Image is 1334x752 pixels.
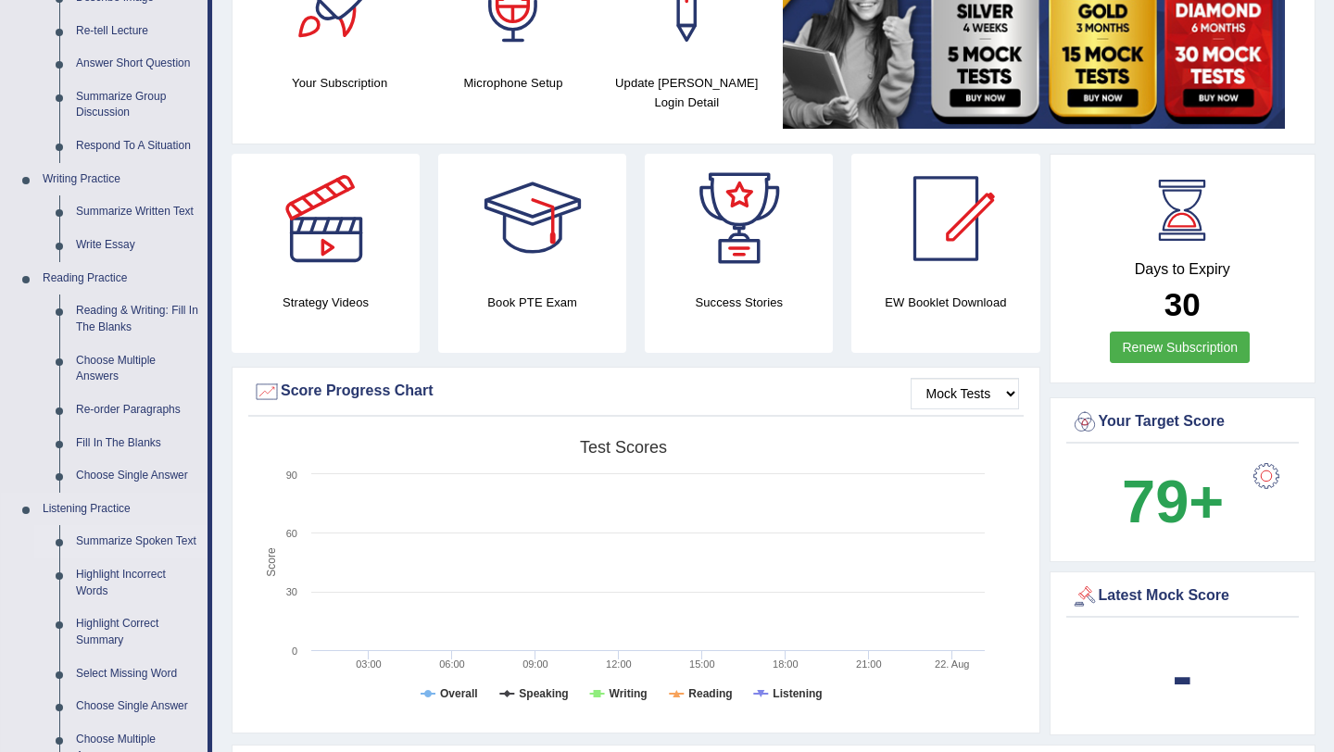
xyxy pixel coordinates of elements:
h4: Your Subscription [262,73,417,93]
a: Highlight Correct Summary [68,608,208,657]
text: 18:00 [773,658,799,670]
a: Select Missing Word [68,658,208,691]
a: Choose Single Answer [68,459,208,493]
a: Summarize Group Discussion [68,81,208,130]
tspan: Score [265,547,278,577]
text: 0 [292,645,297,657]
h4: Book PTE Exam [438,293,626,312]
div: Your Target Score [1071,408,1295,436]
h4: Microphone Setup [435,73,590,93]
text: 06:00 [439,658,465,670]
tspan: Speaking [519,687,568,700]
text: 09:00 [522,658,548,670]
a: Writing Practice [34,163,208,196]
tspan: Reading [688,687,732,700]
h4: Strategy Videos [232,293,420,312]
a: Answer Short Question [68,47,208,81]
div: Latest Mock Score [1071,583,1295,610]
a: Re-order Paragraphs [68,394,208,427]
a: Write Essay [68,229,208,262]
a: Highlight Incorrect Words [68,558,208,608]
text: 03:00 [356,658,382,670]
text: 15:00 [689,658,715,670]
a: Summarize Written Text [68,195,208,229]
tspan: 22. Aug [935,658,969,670]
a: Fill In The Blanks [68,427,208,460]
tspan: Test scores [580,438,667,457]
a: Reading Practice [34,262,208,295]
a: Choose Single Answer [68,690,208,723]
a: Summarize Spoken Text [68,525,208,558]
b: 30 [1164,286,1201,322]
b: - [1172,642,1192,709]
h4: Update [PERSON_NAME] Login Detail [610,73,764,112]
tspan: Writing [610,687,648,700]
a: Respond To A Situation [68,130,208,163]
a: Renew Subscription [1110,332,1250,363]
div: Score Progress Chart [253,378,1019,406]
h4: EW Booklet Download [851,293,1039,312]
text: 30 [286,586,297,597]
h4: Success Stories [645,293,833,312]
tspan: Listening [773,687,822,700]
text: 60 [286,528,297,539]
a: Choose Multiple Answers [68,345,208,394]
h4: Days to Expiry [1071,261,1295,278]
a: Reading & Writing: Fill In The Blanks [68,295,208,344]
b: 79+ [1122,468,1224,535]
text: 12:00 [606,658,632,670]
text: 21:00 [856,658,882,670]
tspan: Overall [440,687,478,700]
text: 90 [286,470,297,481]
a: Re-tell Lecture [68,15,208,48]
a: Listening Practice [34,493,208,526]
